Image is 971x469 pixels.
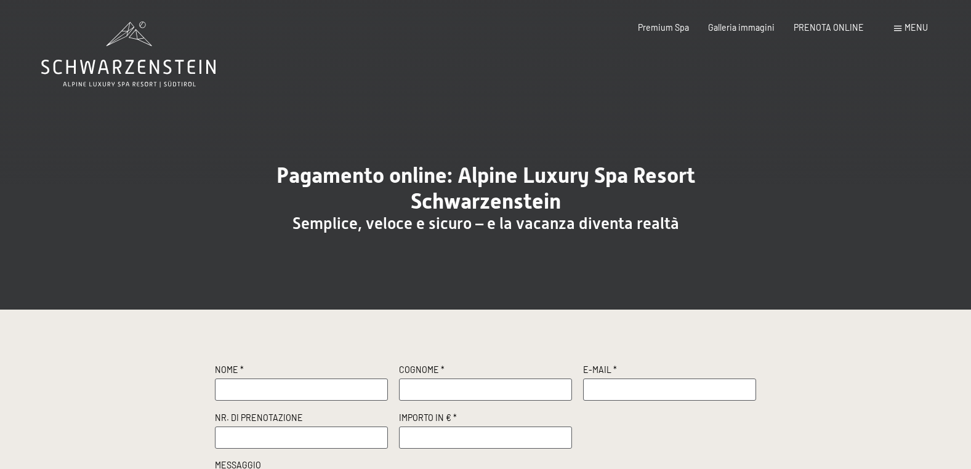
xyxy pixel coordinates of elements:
span: Pagamento online: Alpine Luxury Spa Resort Schwarzenstein [276,162,695,214]
label: Importo in € * [399,412,573,427]
label: Nr. di prenotazione [215,412,389,427]
a: Premium Spa [638,22,689,33]
span: Menu [905,22,928,33]
a: PRENOTA ONLINE [794,22,864,33]
label: Nome * [215,364,389,379]
label: Cognome * [399,364,573,379]
a: Galleria immagini [708,22,775,33]
label: E-Mail * [583,364,757,379]
span: Semplice, veloce e sicuro – e la vacanza diventa realtà [292,214,679,233]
